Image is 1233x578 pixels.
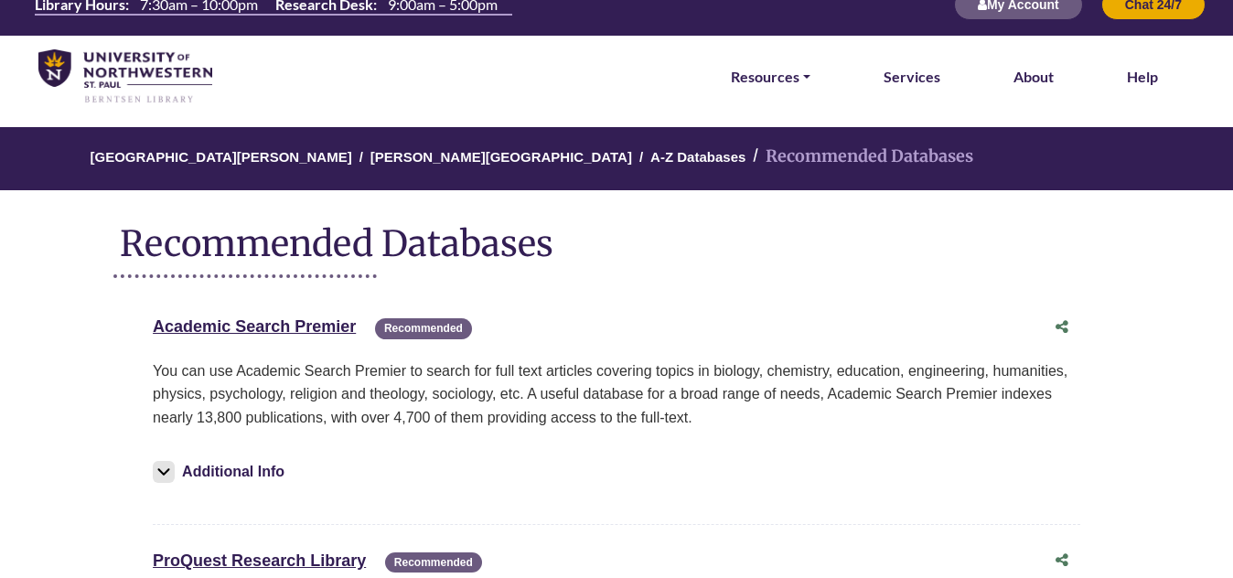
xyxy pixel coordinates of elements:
[38,49,212,104] img: library_home
[884,65,940,89] a: Services
[745,144,973,170] li: Recommended Databases
[1044,543,1080,578] button: Share this database
[153,459,290,485] button: Additional Info
[153,359,1080,430] p: You can use Academic Search Premier to search for full text articles covering topics in biology, ...
[650,146,745,165] a: A-Z Databases
[370,146,632,165] a: [PERSON_NAME][GEOGRAPHIC_DATA]
[91,146,352,165] a: [GEOGRAPHIC_DATA][PERSON_NAME]
[1013,65,1054,89] a: About
[120,127,1113,190] nav: breadcrumb
[1044,310,1080,345] button: Share this database
[153,551,366,570] a: ProQuest Research Library
[385,552,482,573] span: Recommended
[120,209,1113,264] h1: Recommended Databases
[375,318,472,339] span: Recommended
[153,317,356,336] a: Academic Search Premier
[1127,65,1158,89] a: Help
[731,65,810,89] a: Resources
